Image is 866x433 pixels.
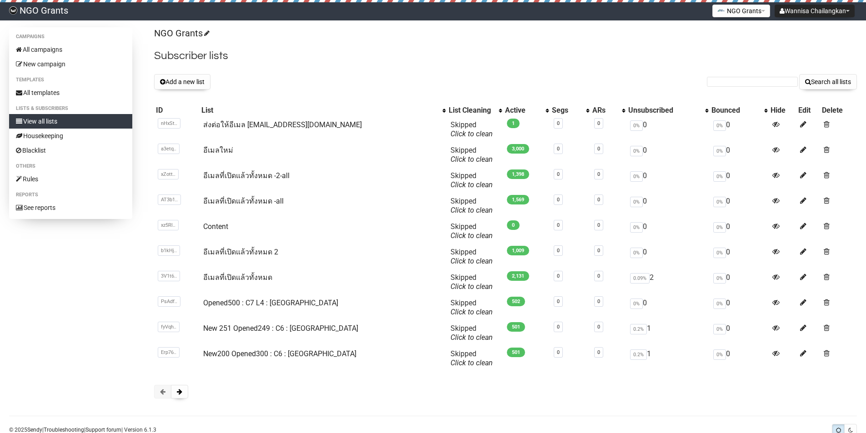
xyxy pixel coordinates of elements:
[451,206,493,214] a: Click to clean
[771,106,795,115] div: Hide
[203,222,228,231] a: Content
[203,324,358,333] a: New 251 Opened249 : C6 : [GEOGRAPHIC_DATA]
[9,189,132,200] li: Reports
[628,106,701,115] div: Unsubscribed
[597,146,600,152] a: 0
[9,161,132,172] li: Others
[713,273,726,284] span: 0%
[507,119,520,128] span: 1
[451,146,493,164] span: Skipped
[626,104,710,117] th: Unsubscribed: No sort applied, activate to apply an ascending sort
[451,273,493,291] span: Skipped
[203,273,272,282] a: อีเมลที่เปิดแล้วทั้งหมด
[712,5,770,17] button: NGO Grants
[630,349,647,360] span: 0.2%
[597,197,600,203] a: 0
[769,104,796,117] th: Hide: No sort applied, sorting is disabled
[626,346,710,371] td: 1
[451,282,493,291] a: Click to clean
[507,297,525,306] span: 502
[597,273,600,279] a: 0
[626,117,710,142] td: 0
[158,220,179,230] span: xz5Rl..
[154,28,208,39] a: NGO Grants
[713,248,726,258] span: 0%
[630,324,647,334] span: 0.2%
[507,220,520,230] span: 0
[9,42,132,57] a: All campaigns
[503,104,550,117] th: Active: No sort applied, activate to apply an ascending sort
[451,324,493,342] span: Skipped
[9,75,132,85] li: Templates
[451,231,493,240] a: Click to clean
[710,193,769,219] td: 0
[626,193,710,219] td: 0
[550,104,591,117] th: Segs: No sort applied, activate to apply an ascending sort
[85,427,121,433] a: Support forum
[552,106,581,115] div: Segs
[597,299,600,304] a: 0
[9,114,132,129] a: View all lists
[626,320,710,346] td: 1
[713,222,726,233] span: 0%
[820,104,857,117] th: Delete: No sort applied, sorting is disabled
[154,48,857,64] h2: Subscriber lists
[9,200,132,215] a: See reports
[597,222,600,228] a: 0
[630,146,643,156] span: 0%
[597,349,600,355] a: 0
[557,324,560,330] a: 0
[710,219,769,244] td: 0
[154,104,200,117] th: ID: No sort applied, sorting is disabled
[710,117,769,142] td: 0
[200,104,447,117] th: List: No sort applied, activate to apply an ascending sort
[201,106,438,115] div: List
[158,271,180,281] span: 3V1t6..
[9,85,132,100] a: All templates
[507,195,529,204] span: 1,569
[158,194,181,205] span: AT3b1..
[630,197,643,207] span: 0%
[597,324,600,330] a: 0
[626,269,710,295] td: 2
[507,322,525,332] span: 501
[451,197,493,214] span: Skipped
[158,322,180,332] span: fyVqh..
[507,246,529,255] span: 1,009
[507,144,529,154] span: 3,000
[591,104,626,117] th: ARs: No sort applied, activate to apply an ascending sort
[626,219,710,244] td: 0
[203,146,233,154] a: อีเมลใหม่
[713,299,726,309] span: 0%
[713,146,726,156] span: 0%
[44,427,84,433] a: Troubleshooting
[451,333,493,342] a: Click to clean
[451,308,493,316] a: Click to clean
[557,222,560,228] a: 0
[451,358,493,367] a: Click to clean
[557,171,560,177] a: 0
[710,168,769,193] td: 0
[557,120,560,126] a: 0
[557,273,560,279] a: 0
[710,346,769,371] td: 0
[557,146,560,152] a: 0
[9,57,132,71] a: New campaign
[9,31,132,42] li: Campaigns
[158,347,180,358] span: Erp76..
[9,129,132,143] a: Housekeeping
[158,169,179,179] span: xZott..
[27,427,42,433] a: Sendy
[158,245,180,256] span: b1kHj..
[713,171,726,182] span: 0%
[630,171,643,182] span: 0%
[775,5,855,17] button: Wannisa Chailangkan
[626,142,710,168] td: 0
[156,106,198,115] div: ID
[798,106,818,115] div: Edit
[9,143,132,158] a: Blacklist
[451,257,493,265] a: Click to clean
[158,296,180,307] span: PsAdf..
[203,248,278,256] a: อีเมลที่เปิดแล้วทั้งหมด 2
[451,222,493,240] span: Skipped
